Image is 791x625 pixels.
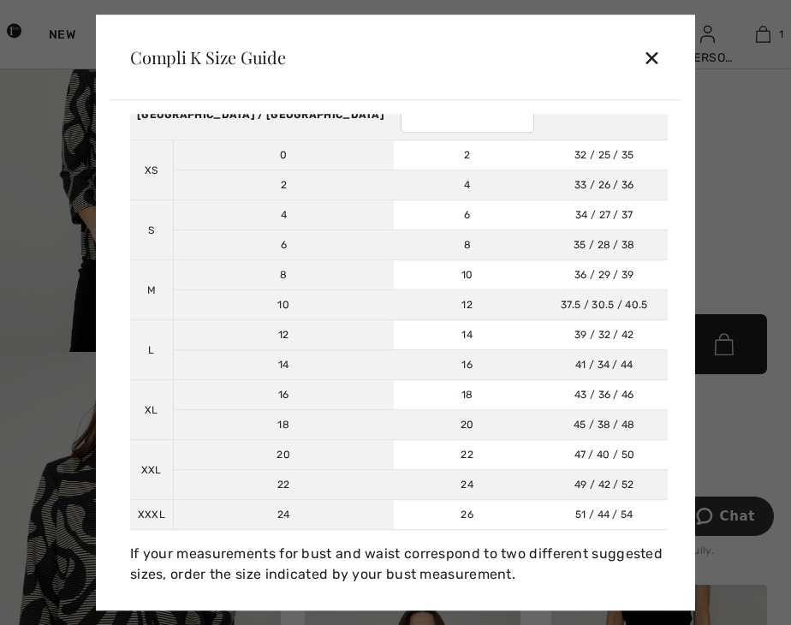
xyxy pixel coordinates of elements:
span: 43 / 36 / 46 [574,389,634,401]
div: Compli K Size Guide [130,49,286,66]
td: XXXL [130,500,173,530]
td: 20 [173,440,394,470]
span: 36 / 29 / 39 [574,269,634,281]
td: 6 [394,200,541,230]
td: 8 [394,230,541,260]
td: M [130,260,173,320]
td: 0 [173,140,394,170]
td: 2 [394,140,541,170]
td: 26 [394,500,541,530]
div: ✕ [643,39,661,75]
td: 16 [394,350,541,380]
span: 47 / 40 / 50 [574,449,635,461]
td: 18 [394,380,541,410]
td: XL [130,380,173,440]
span: 33 / 26 / 36 [574,179,634,191]
td: XXL [130,440,173,500]
span: 32 / 25 / 35 [574,149,634,161]
span: 37.5 / 30.5 / 40.5 [561,299,647,311]
span: 45 / 38 / 48 [574,419,635,431]
td: 14 [394,320,541,350]
td: 8 [173,260,394,290]
td: 6 [173,230,394,260]
td: L [130,320,173,380]
span: 34 / 27 / 37 [575,209,633,221]
td: 18 [173,410,394,440]
td: 4 [394,170,541,200]
div: If your measurements for bust and waist correspond to two different suggested sizes, order the si... [130,544,668,585]
span: 39 / 32 / 42 [574,329,634,341]
td: 14 [173,350,394,380]
td: 12 [173,320,394,350]
td: S [130,200,173,260]
span: Chat [38,12,73,27]
td: 12 [394,290,541,320]
td: 24 [394,470,541,500]
span: 35 / 28 / 38 [574,239,635,251]
td: 24 [173,500,394,530]
td: XS [130,140,173,200]
td: 22 [173,470,394,500]
td: 20 [394,410,541,440]
span: 49 / 42 / 52 [574,479,634,491]
td: 16 [173,380,394,410]
td: 10 [173,290,394,320]
span: 41 / 34 / 44 [575,359,633,371]
td: 22 [394,440,541,470]
span: 51 / 44 / 54 [575,509,633,521]
td: 10 [394,260,541,290]
td: 2 [173,170,394,200]
td: 4 [173,200,394,230]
